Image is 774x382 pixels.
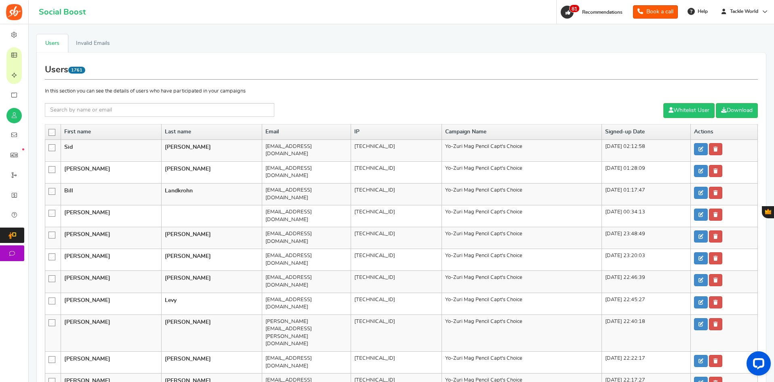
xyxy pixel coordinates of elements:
i: Delete user [713,190,718,195]
b: Sid [64,144,73,150]
th: Campaign Name [442,125,602,140]
b: [PERSON_NAME] [165,166,211,172]
td: [EMAIL_ADDRESS][DOMAIN_NAME] [262,271,351,293]
a: Edit user [694,209,708,221]
td: [TECHNICAL_ID] [351,249,442,271]
i: Delete user [713,359,718,363]
td: [DATE] 00:34:13 [602,205,691,227]
span: 1761 [68,67,85,74]
a: Help [684,5,712,18]
td: [EMAIL_ADDRESS][DOMAIN_NAME] [262,227,351,249]
i: Delete user [713,234,718,239]
td: [DATE] 22:40:18 [602,314,691,351]
td: [TECHNICAL_ID] [351,227,442,249]
button: Gratisfaction [762,206,774,218]
th: Email [262,125,351,140]
td: [DATE] 22:22:17 [602,351,691,373]
a: Edit user [694,187,708,199]
td: [TECHNICAL_ID] [351,351,442,373]
b: [PERSON_NAME] [64,275,110,281]
a: Whitelist User [663,103,715,118]
td: Yo-Zuri Mag Pencil Capt's Choice [442,227,602,249]
a: 81 Recommendations [560,6,627,19]
a: Invalid Emails [68,34,118,53]
a: Edit user [694,252,708,264]
td: [TECHNICAL_ID] [351,139,442,161]
a: Edit user [694,165,708,177]
i: Delete user [713,322,718,327]
h1: Users [45,61,758,80]
b: [PERSON_NAME] [165,356,211,362]
td: [EMAIL_ADDRESS][DOMAIN_NAME] [262,161,351,183]
td: [DATE] 22:46:39 [602,271,691,293]
td: Yo-Zuri Mag Pencil Capt's Choice [442,351,602,373]
span: 81 [569,4,580,13]
iframe: LiveChat chat widget [740,348,774,382]
td: Yo-Zuri Mag Pencil Capt's Choice [442,314,602,351]
b: [PERSON_NAME] [165,319,211,325]
a: Edit user [694,355,708,367]
td: [EMAIL_ADDRESS][DOMAIN_NAME] [262,249,351,271]
b: [PERSON_NAME] [165,275,211,281]
i: Delete user [713,300,718,305]
td: [EMAIL_ADDRESS][DOMAIN_NAME] [262,205,351,227]
td: [TECHNICAL_ID] [351,314,442,351]
td: Yo-Zuri Mag Pencil Capt's Choice [442,183,602,205]
td: [TECHNICAL_ID] [351,271,442,293]
b: Levy [165,298,177,303]
b: [PERSON_NAME] [64,319,110,325]
th: Signed-up Date [602,125,691,140]
b: Bill [64,188,73,194]
i: Delete user [713,256,718,261]
a: Edit user [694,230,708,243]
td: [DATE] 23:48:49 [602,227,691,249]
td: [EMAIL_ADDRESS][DOMAIN_NAME] [262,351,351,373]
b: Landkrohn [165,188,193,194]
a: Book a call [633,5,678,19]
td: Yo-Zuri Mag Pencil Capt's Choice [442,271,602,293]
b: [PERSON_NAME] [64,166,110,172]
b: [PERSON_NAME] [64,210,110,215]
img: Social Boost [6,4,22,20]
span: Help [696,8,708,15]
span: Tackle World [727,8,761,15]
b: [PERSON_NAME] [64,232,110,237]
a: Edit user [694,274,708,286]
b: [PERSON_NAME] [165,144,211,150]
i: Delete user [713,169,718,173]
b: [PERSON_NAME] [64,356,110,362]
th: IP [351,125,442,140]
td: Yo-Zuri Mag Pencil Capt's Choice [442,249,602,271]
a: Edit user [694,143,708,155]
td: Yo-Zuri Mag Pencil Capt's Choice [442,139,602,161]
td: Yo-Zuri Mag Pencil Capt's Choice [442,293,602,314]
td: Yo-Zuri Mag Pencil Capt's Choice [442,161,602,183]
i: Delete user [713,212,718,217]
td: [TECHNICAL_ID] [351,205,442,227]
th: Actions [691,125,758,140]
th: First name [61,125,162,140]
i: Delete user [713,147,718,152]
b: [PERSON_NAME] [64,253,110,259]
b: [PERSON_NAME] [64,298,110,303]
span: Gratisfaction [765,209,771,214]
td: [EMAIL_ADDRESS][DOMAIN_NAME] [262,183,351,205]
i: Delete user [713,278,718,283]
span: Recommendations [582,10,623,15]
td: [TECHNICAL_ID] [351,293,442,314]
a: Users [37,34,68,53]
td: [PERSON_NAME][EMAIL_ADDRESS][PERSON_NAME][DOMAIN_NAME] [262,314,351,351]
b: [PERSON_NAME] [165,253,211,259]
input: Search by name or email [45,103,274,117]
a: Edit user [694,296,708,308]
em: New [22,148,24,150]
td: [EMAIL_ADDRESS][DOMAIN_NAME] [262,139,351,161]
td: [DATE] 23:20:03 [602,249,691,271]
td: [EMAIL_ADDRESS][DOMAIN_NAME] [262,293,351,314]
td: [DATE] 01:28:09 [602,161,691,183]
th: Last name [162,125,262,140]
td: [DATE] 02:12:58 [602,139,691,161]
b: [PERSON_NAME] [165,232,211,237]
td: [TECHNICAL_ID] [351,161,442,183]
